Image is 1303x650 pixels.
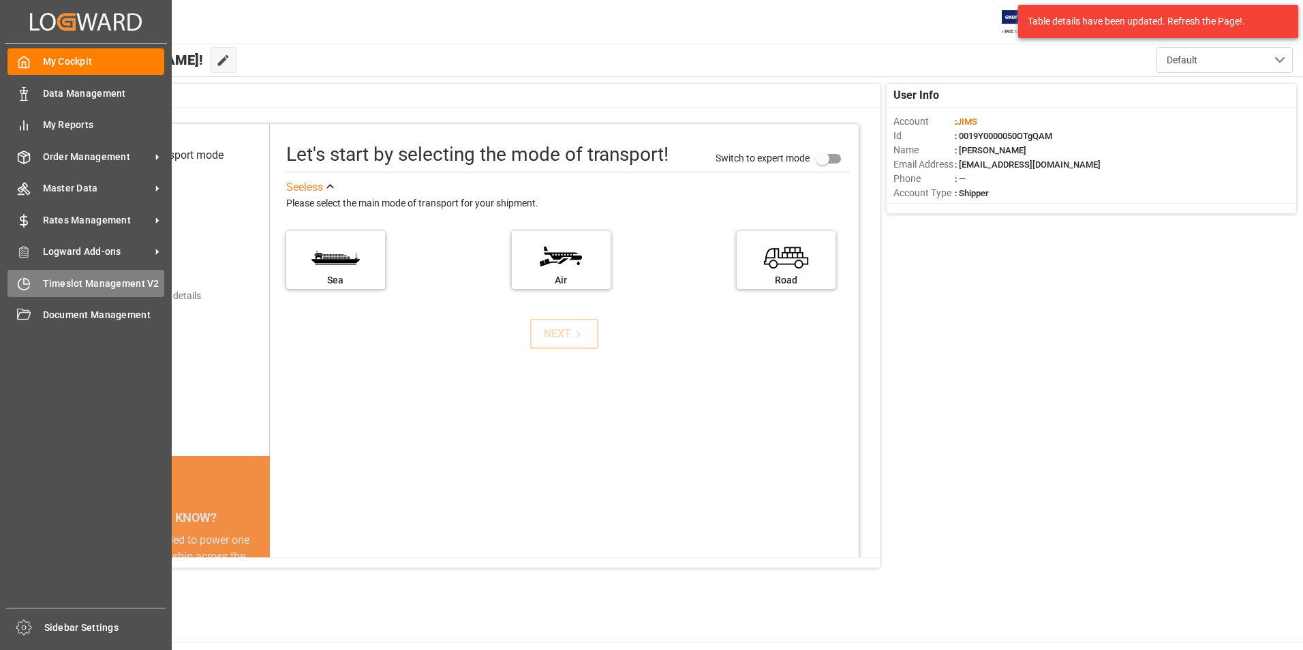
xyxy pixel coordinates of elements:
[955,131,1052,141] span: : 0019Y0000050OTgQAM
[7,48,164,75] a: My Cockpit
[957,117,977,127] span: JIMS
[43,277,165,291] span: Timeslot Management V2
[43,181,151,196] span: Master Data
[955,174,966,184] span: : —
[716,152,810,163] span: Switch to expert mode
[43,118,165,132] span: My Reports
[530,319,598,349] button: NEXT
[293,273,378,288] div: Sea
[43,245,151,259] span: Logward Add-ons
[893,172,955,186] span: Phone
[893,186,955,200] span: Account Type
[1002,10,1049,34] img: Exertis%20JAM%20-%20Email%20Logo.jpg_1722504956.jpg
[251,532,270,647] button: next slide / item
[44,621,166,635] span: Sidebar Settings
[544,326,585,342] div: NEXT
[955,117,977,127] span: :
[955,145,1026,155] span: : [PERSON_NAME]
[893,114,955,129] span: Account
[893,87,939,104] span: User Info
[43,213,151,228] span: Rates Management
[286,140,669,169] div: Let's start by selecting the mode of transport!
[43,308,165,322] span: Document Management
[7,80,164,106] a: Data Management
[519,273,604,288] div: Air
[893,129,955,143] span: Id
[57,47,203,73] span: Hello [PERSON_NAME]!
[955,159,1101,170] span: : [EMAIL_ADDRESS][DOMAIN_NAME]
[1167,53,1197,67] span: Default
[43,87,165,101] span: Data Management
[1028,14,1278,29] div: Table details have been updated. Refresh the Page!.
[744,273,829,288] div: Road
[43,55,165,69] span: My Cockpit
[7,270,164,296] a: Timeslot Management V2
[7,112,164,138] a: My Reports
[286,196,849,212] div: Please select the main mode of transport for your shipment.
[1156,47,1293,73] button: open menu
[893,157,955,172] span: Email Address
[955,188,989,198] span: : Shipper
[893,143,955,157] span: Name
[286,179,323,196] div: See less
[43,150,151,164] span: Order Management
[116,289,201,303] div: Add shipping details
